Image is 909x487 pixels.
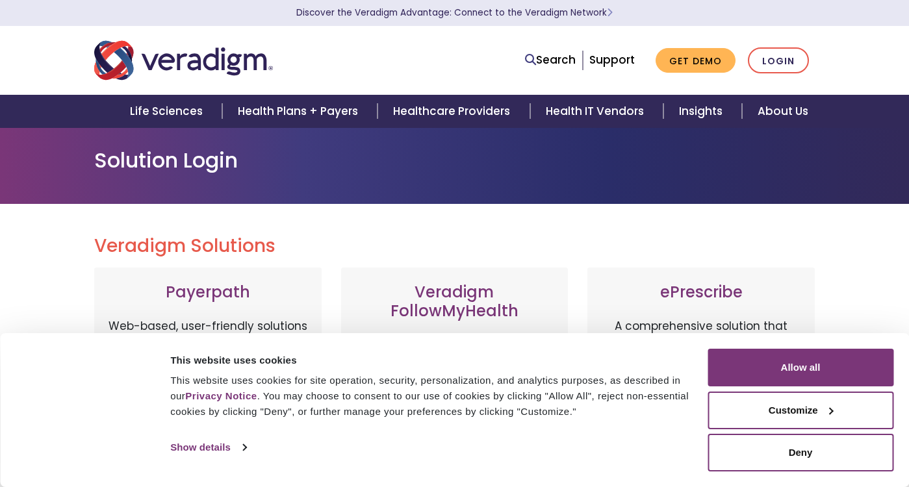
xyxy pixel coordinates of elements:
[94,148,815,173] h1: Solution Login
[708,434,893,471] button: Deny
[607,6,613,19] span: Learn More
[114,95,222,128] a: Life Sciences
[748,47,809,74] a: Login
[708,392,893,429] button: Customize
[170,438,246,457] a: Show details
[222,95,378,128] a: Health Plans + Payers
[170,353,693,368] div: This website uses cookies
[525,51,576,69] a: Search
[107,283,309,302] h3: Payerpath
[354,283,556,321] h3: Veradigm FollowMyHealth
[589,52,635,68] a: Support
[296,6,613,19] a: Discover the Veradigm Advantage: Connect to the Veradigm NetworkLearn More
[663,95,742,128] a: Insights
[378,95,530,128] a: Healthcare Providers
[600,283,802,302] h3: ePrescribe
[170,373,693,419] div: This website uses cookies for site operation, security, personalization, and analytics purposes, ...
[742,95,824,128] a: About Us
[94,235,815,257] h2: Veradigm Solutions
[708,349,893,386] button: Allow all
[94,39,273,82] img: Veradigm logo
[530,95,663,128] a: Health IT Vendors
[185,390,257,401] a: Privacy Notice
[656,48,736,73] a: Get Demo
